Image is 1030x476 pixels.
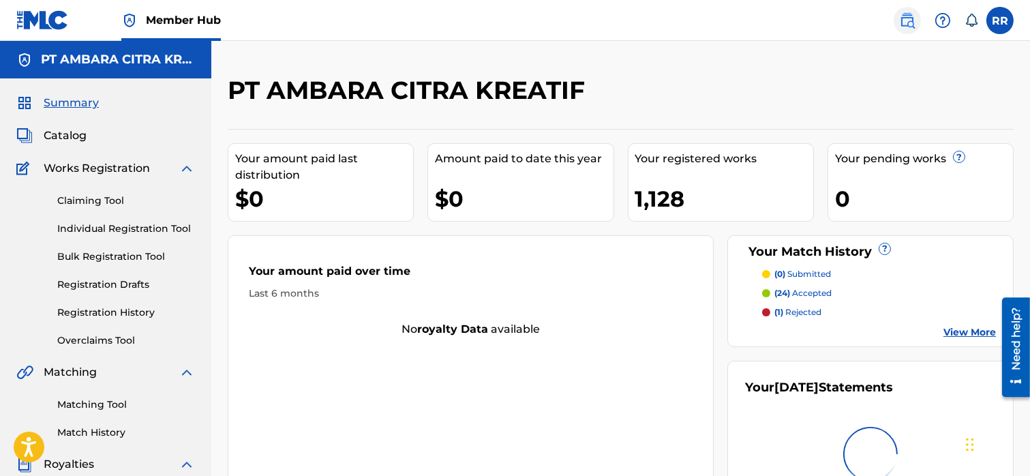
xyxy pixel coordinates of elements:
p: rejected [774,306,821,318]
strong: royalty data [417,323,488,336]
a: Claiming Tool [57,194,195,208]
img: Catalog [16,128,33,144]
span: Matching [44,364,97,381]
div: $0 [435,183,613,214]
div: Help [929,7,956,34]
img: Top Rightsholder [121,12,138,29]
span: Works Registration [44,160,150,177]
img: help [935,12,951,29]
span: Catalog [44,128,87,144]
a: Matching Tool [57,398,195,412]
div: Last 6 months [249,286,693,301]
img: expand [179,456,195,473]
img: search [899,12,915,29]
a: CatalogCatalog [16,128,87,144]
img: Summary [16,95,33,111]
img: Royalties [16,456,33,473]
img: MLC Logo [16,10,69,30]
a: (1) rejected [762,306,996,318]
div: Notifications [965,14,978,27]
span: Member Hub [146,12,221,28]
a: SummarySummary [16,95,99,111]
a: Match History [57,426,195,440]
a: (24) accepted [762,287,996,299]
span: ? [879,243,890,254]
a: Public Search [894,7,921,34]
img: expand [179,160,195,177]
a: Overclaims Tool [57,333,195,348]
div: 1,128 [635,183,813,214]
div: Drag [966,424,974,465]
img: Matching [16,364,33,381]
span: (24) [774,288,790,298]
p: accepted [774,287,832,299]
span: [DATE] [774,380,819,395]
div: $0 [235,183,413,214]
div: No available [228,321,713,338]
iframe: Chat Widget [962,411,1030,476]
div: Amount paid to date this year [435,151,613,167]
h2: PT AMBARA CITRA KREATIF [228,75,592,106]
span: Royalties [44,456,94,473]
div: Your amount paid over time [249,263,693,286]
img: Accounts [16,52,33,68]
div: Your Statements [745,378,893,397]
h5: PT AMBARA CITRA KREATIF [41,52,195,68]
a: Registration Drafts [57,278,195,292]
img: Works Registration [16,160,34,177]
p: submitted [774,268,831,280]
div: Your amount paid last distribution [235,151,413,183]
div: Your pending works [835,151,1013,167]
a: View More [943,325,996,340]
span: ? [954,151,965,162]
img: expand [179,364,195,381]
a: (0) submitted [762,268,996,280]
div: Your registered works [635,151,813,167]
div: Your Match History [745,243,996,261]
a: Registration History [57,306,195,320]
iframe: Resource Center [992,293,1030,402]
span: (1) [774,307,783,317]
span: Summary [44,95,99,111]
div: User Menu [986,7,1014,34]
a: Bulk Registration Tool [57,250,195,264]
a: Individual Registration Tool [57,222,195,236]
span: (0) [774,269,785,279]
div: 0 [835,183,1013,214]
